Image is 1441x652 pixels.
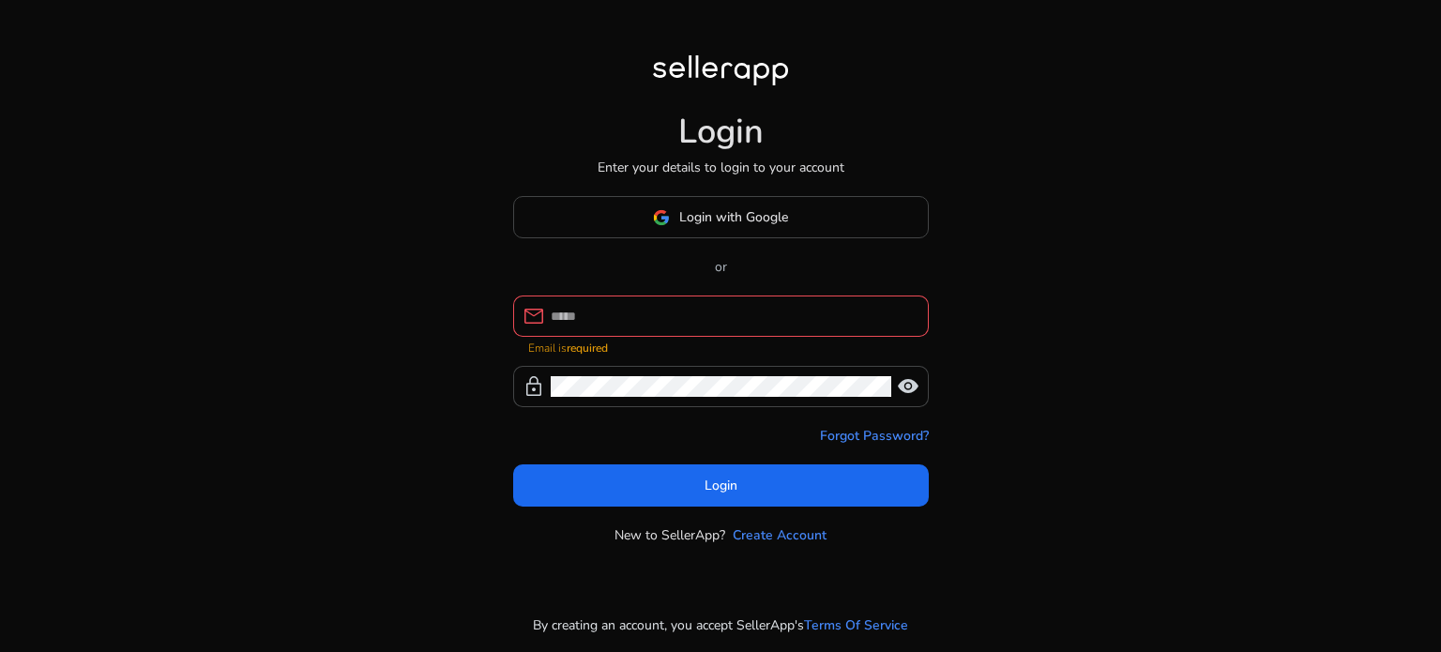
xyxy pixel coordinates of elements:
[804,615,908,635] a: Terms Of Service
[598,158,844,177] p: Enter your details to login to your account
[678,112,764,152] h1: Login
[614,525,725,545] p: New to SellerApp?
[820,426,929,446] a: Forgot Password?
[705,476,737,495] span: Login
[679,207,788,227] span: Login with Google
[733,525,827,545] a: Create Account
[653,209,670,226] img: google-logo.svg
[513,257,929,277] p: or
